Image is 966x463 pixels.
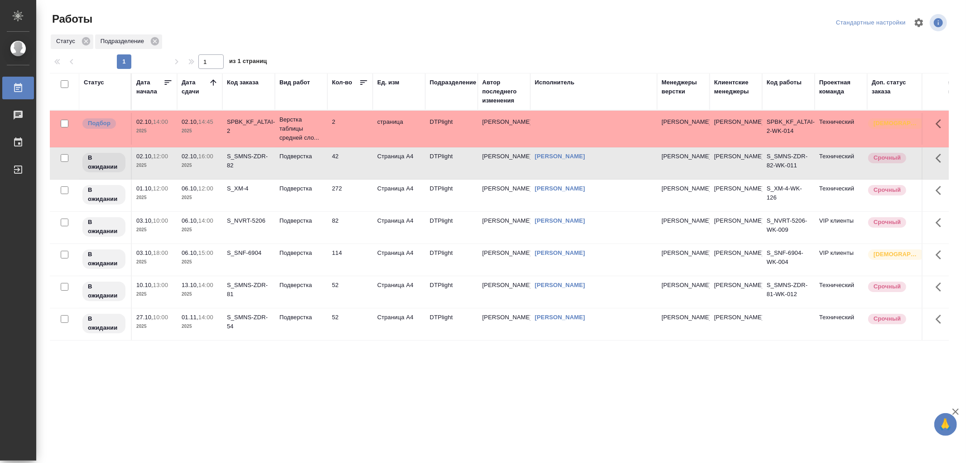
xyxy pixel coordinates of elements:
p: 12:00 [198,185,213,192]
p: [PERSON_NAME] [662,313,705,322]
a: [PERSON_NAME] [535,282,585,288]
div: Статус [84,78,104,87]
td: Страница А4 [373,212,425,244]
td: 82 [327,212,373,244]
p: 18:00 [153,249,168,256]
p: Подверстка [279,313,323,322]
button: Здесь прячутся важные кнопки [930,180,952,201]
p: 01.11, [182,314,198,321]
a: [PERSON_NAME] [535,185,585,192]
div: S_XM-4 [227,184,270,193]
td: [PERSON_NAME] [710,147,762,179]
div: Проектная команда [819,78,863,96]
div: Исполнитель назначен, приступать к работе пока рано [82,184,126,205]
p: 10.10, [136,282,153,288]
p: [PERSON_NAME] [662,152,705,161]
p: 10:00 [153,217,168,224]
p: В ожидании [88,282,120,300]
button: Здесь прячутся важные кнопки [930,308,952,330]
td: S_SNF-6904-WK-004 [762,244,815,276]
span: Посмотреть информацию [930,14,949,31]
p: 15:00 [198,249,213,256]
td: Страница А4 [373,276,425,308]
td: [PERSON_NAME] [478,276,530,308]
p: 13:00 [153,282,168,288]
td: DTPlight [425,147,478,179]
p: Статус [56,37,78,46]
p: Подразделение [101,37,147,46]
p: 2025 [136,127,173,136]
p: Подверстка [279,216,323,225]
td: страница [373,113,425,145]
p: Срочный [874,282,901,291]
div: Дата начала [136,78,163,96]
div: Подразделение [95,34,162,49]
p: 2025 [182,322,218,331]
p: 03.10, [136,217,153,224]
p: 10:00 [153,314,168,321]
p: [PERSON_NAME] [662,117,705,127]
td: [PERSON_NAME] [478,180,530,211]
a: [PERSON_NAME] [535,153,585,160]
td: Технический [815,180,867,211]
p: [DEMOGRAPHIC_DATA] [874,119,919,128]
p: 2025 [136,193,173,202]
p: 02.10, [136,153,153,160]
td: 52 [327,308,373,340]
p: 02.10, [136,118,153,125]
div: S_SMNS-ZDR-81 [227,281,270,299]
div: Автор последнего изменения [482,78,526,105]
div: Вид работ [279,78,310,87]
div: split button [834,16,908,30]
td: [PERSON_NAME] [710,276,762,308]
p: 2025 [182,225,218,234]
p: 2025 [136,225,173,234]
div: Ед. изм [377,78,399,87]
p: Срочный [874,218,901,227]
p: [PERSON_NAME] [662,249,705,258]
p: 01.10, [136,185,153,192]
button: Здесь прячутся важные кнопки [930,244,952,266]
button: 🙏 [934,413,957,436]
td: S_XM-4-WK-126 [762,180,815,211]
p: Срочный [874,185,901,195]
p: Подверстка [279,184,323,193]
p: 13.10, [182,282,198,288]
td: DTPlight [425,308,478,340]
p: Подверстка [279,249,323,258]
td: [PERSON_NAME] [710,180,762,211]
p: [DEMOGRAPHIC_DATA] [874,250,919,259]
p: 12:00 [153,185,168,192]
td: Технический [815,113,867,145]
div: Исполнитель назначен, приступать к работе пока рано [82,249,126,270]
div: Статус [51,34,93,49]
button: Здесь прячутся важные кнопки [930,212,952,234]
div: S_NVRT-5206 [227,216,270,225]
td: Технический [815,147,867,179]
button: Здесь прячутся важные кнопки [930,147,952,169]
div: Исполнитель [535,78,575,87]
td: DTPlight [425,180,478,211]
td: Технический [815,276,867,308]
p: Подверстка [279,281,323,290]
p: 03.10, [136,249,153,256]
button: Здесь прячутся важные кнопки [930,113,952,135]
p: Срочный [874,314,901,323]
div: Дата сдачи [182,78,209,96]
p: Подверстка [279,152,323,161]
td: 272 [327,180,373,211]
td: DTPlight [425,113,478,145]
td: [PERSON_NAME] [710,113,762,145]
p: [PERSON_NAME] [662,184,705,193]
p: 06.10, [182,185,198,192]
td: S_SMNS-ZDR-81-WK-012 [762,276,815,308]
span: 🙏 [938,415,953,434]
div: Менеджеры верстки [662,78,705,96]
td: [PERSON_NAME] [478,308,530,340]
p: 2025 [182,258,218,267]
p: 2025 [182,290,218,299]
div: Можно подбирать исполнителей [82,117,126,130]
div: S_SNF-6904 [227,249,270,258]
div: S_SMNS-ZDR-82 [227,152,270,170]
p: 14:00 [198,217,213,224]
